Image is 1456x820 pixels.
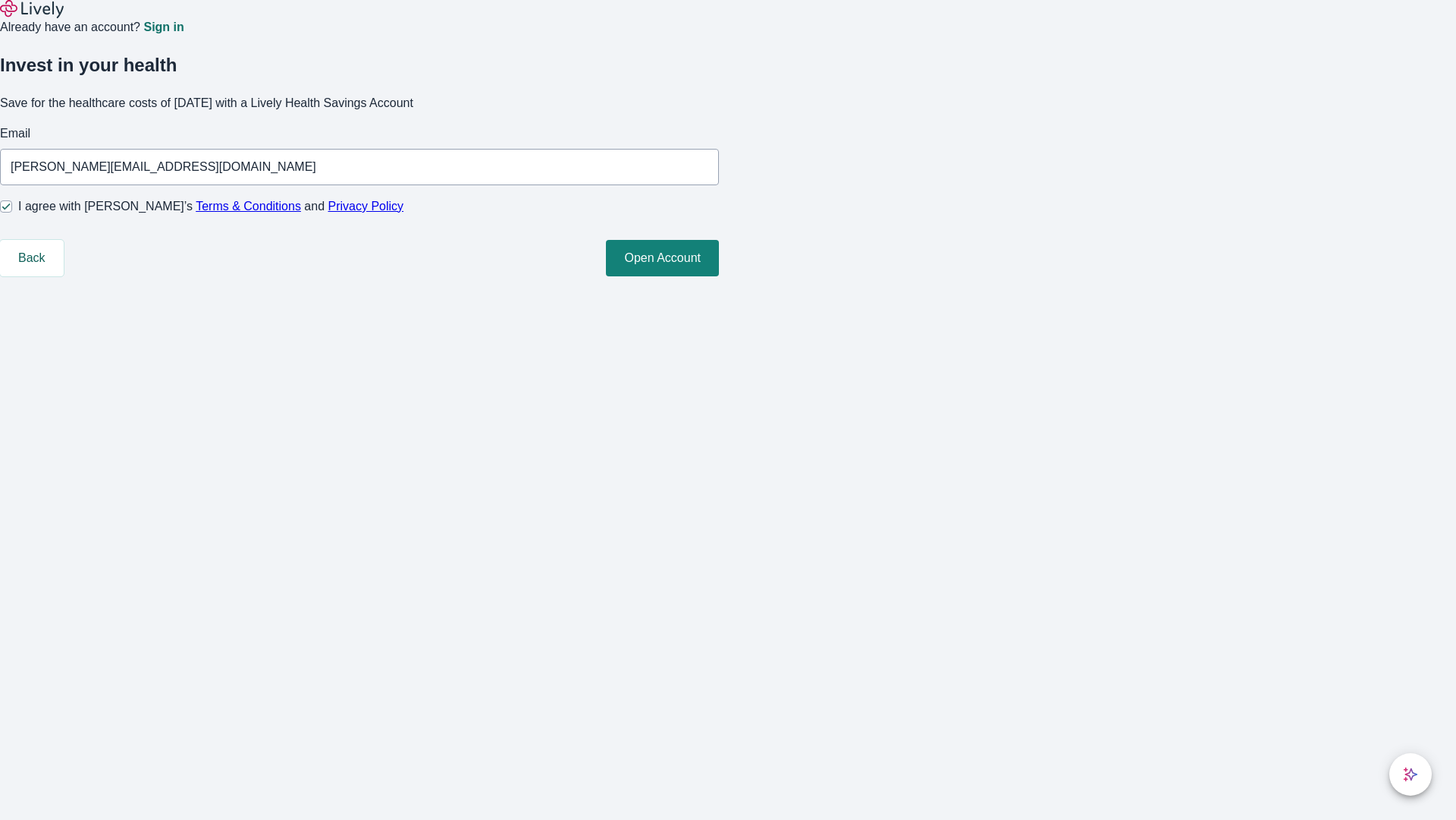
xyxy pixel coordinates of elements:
button: Open Account [606,240,719,276]
a: Terms & Conditions [196,200,301,213]
button: chat [1389,753,1432,796]
span: I agree with [PERSON_NAME]’s and [18,197,403,216]
svg: Lively AI Assistant [1403,767,1418,782]
a: Sign in [143,21,184,33]
a: Privacy Policy [328,200,404,213]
